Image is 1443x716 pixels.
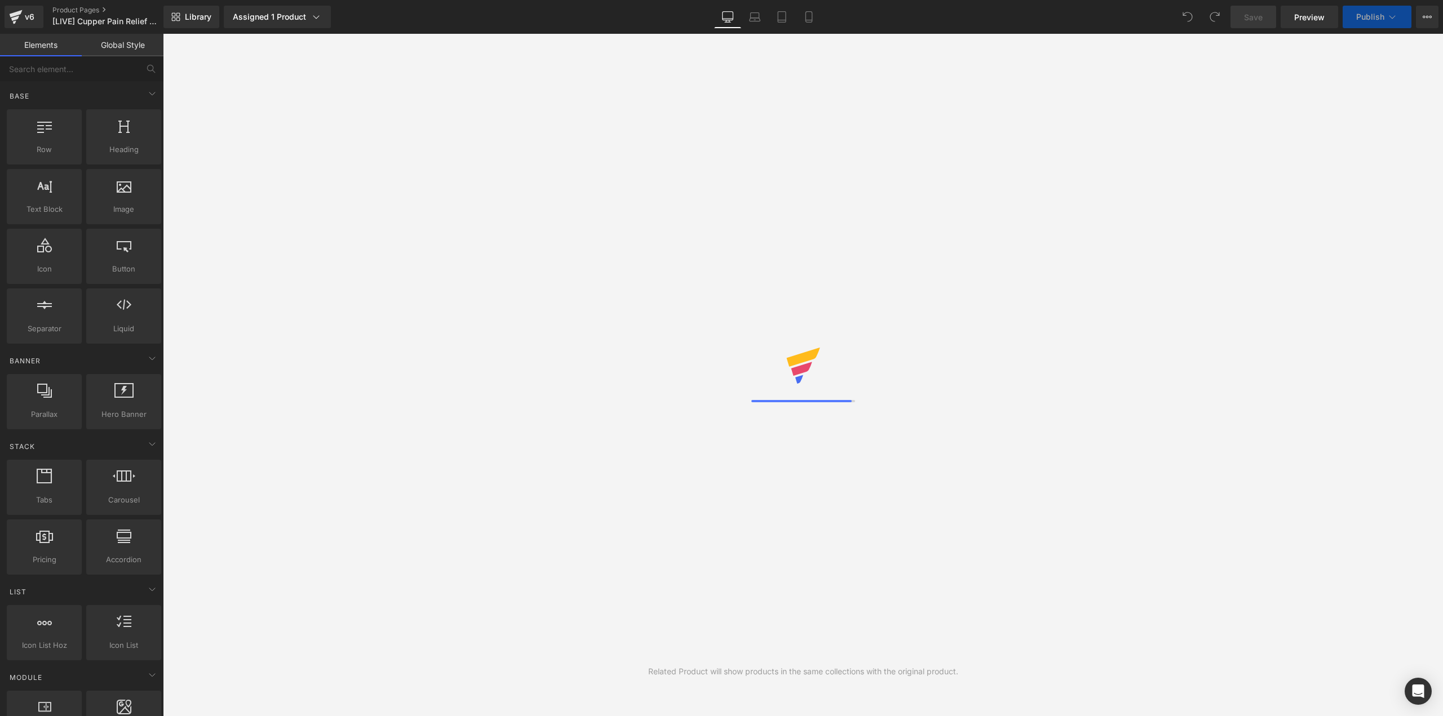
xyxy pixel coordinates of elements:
[90,263,158,275] span: Button
[1356,12,1384,21] span: Publish
[741,6,768,28] a: Laptop
[10,203,78,215] span: Text Block
[714,6,741,28] a: Desktop
[23,10,37,24] div: v6
[52,6,182,15] a: Product Pages
[1343,6,1411,28] button: Publish
[1294,11,1325,23] span: Preview
[90,408,158,420] span: Hero Banner
[795,6,822,28] a: Mobile
[233,11,322,23] div: Assigned 1 Product
[8,672,43,683] span: Module
[90,554,158,566] span: Accordion
[768,6,795,28] a: Tablet
[1281,6,1338,28] a: Preview
[8,355,42,366] span: Banner
[1244,11,1263,23] span: Save
[10,263,78,275] span: Icon
[10,554,78,566] span: Pricing
[1203,6,1226,28] button: Redo
[90,144,158,155] span: Heading
[90,203,158,215] span: Image
[8,586,28,597] span: List
[10,494,78,506] span: Tabs
[10,144,78,155] span: Row
[90,323,158,335] span: Liquid
[163,6,219,28] a: New Library
[90,639,158,651] span: Icon List
[10,408,78,420] span: Parallax
[82,34,163,56] a: Global Style
[1405,678,1432,705] div: Open Intercom Messenger
[8,441,36,452] span: Stack
[10,323,78,335] span: Separator
[1416,6,1438,28] button: More
[8,91,30,101] span: Base
[185,12,211,22] span: Library
[90,494,158,506] span: Carousel
[52,17,161,26] span: [LIVE] Cupper Pain Relief Bundle PDP 2.0 [DATE]
[648,665,958,678] div: Related Product will show products in the same collections with the original product.
[10,639,78,651] span: Icon List Hoz
[1176,6,1199,28] button: Undo
[5,6,43,28] a: v6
